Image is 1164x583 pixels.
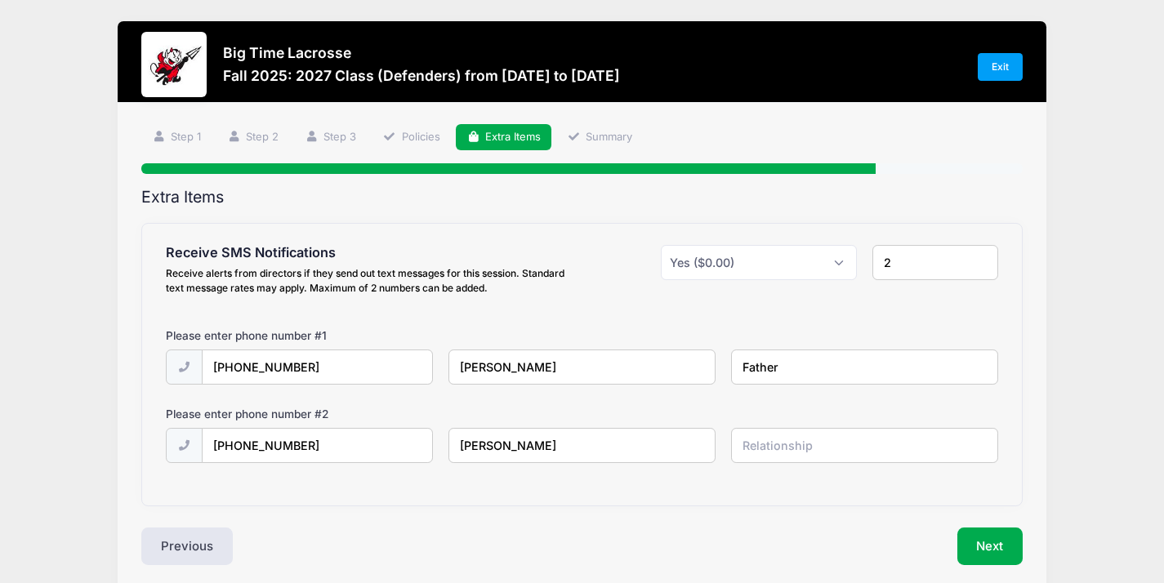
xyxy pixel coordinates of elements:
[166,245,574,261] h4: Receive SMS Notifications
[731,349,998,385] input: Relationship
[978,53,1024,81] a: Exit
[141,188,1023,207] h2: Extra Items
[957,527,1024,565] button: Next
[872,245,998,280] input: Quantity
[223,44,620,61] h3: Big Time Lacrosse
[556,124,643,151] a: Summary
[731,428,998,463] input: Relationship
[202,349,433,385] input: (xxx) xxx-xxxx
[456,124,551,151] a: Extra Items
[448,349,716,385] input: Name
[141,527,233,565] button: Previous
[166,266,574,296] div: Receive alerts from directors if they send out text messages for this session. Standard text mess...
[372,124,451,151] a: Policies
[223,67,620,84] h3: Fall 2025: 2027 Class (Defenders) from [DATE] to [DATE]
[166,327,327,344] label: Please enter phone number #
[166,406,328,422] label: Please enter phone number #
[448,428,716,463] input: Name
[141,124,212,151] a: Step 1
[202,428,433,463] input: (xxx) xxx-xxxx
[322,329,327,342] span: 1
[322,407,328,421] span: 2
[295,124,368,151] a: Step 3
[216,124,289,151] a: Step 2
